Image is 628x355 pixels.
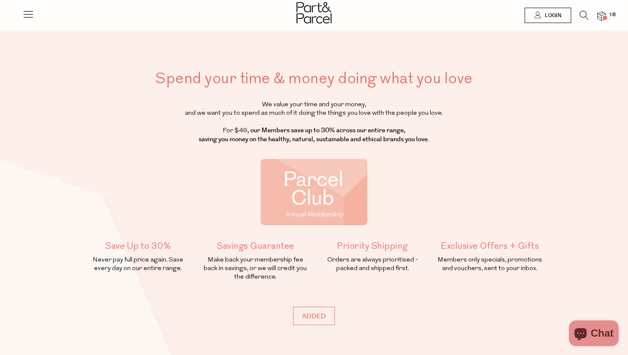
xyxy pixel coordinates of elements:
span: 18 [607,11,618,19]
h1: Spend your time & money doing what you love [84,68,544,89]
strong: , our Members save up to 30% across our entire range, saving you money on the healthy, natural, s... [199,126,429,144]
h5: Save Up to 30% [84,240,192,253]
input: Added [293,307,335,325]
p: Orders are always prioritised - packed and shipped first. [319,256,427,273]
a: Login [525,8,571,23]
h5: Savings Guarantee [201,240,309,253]
a: 18 [597,12,606,20]
p: Members only specials, promotions and vouchers, sent to your inbox. [436,256,544,273]
span: Login [543,12,561,19]
p: Make back your membership fee back in savings, or we will credit you the difference. [201,256,309,282]
img: Part&Parcel [296,2,332,23]
p: We value your time and your money, and we want you to spend as much of it doing the things you lo... [84,101,544,144]
p: Never pay full price again. Save every day on our entire range. [84,256,192,273]
h5: Exclusive Offers + Gifts [436,240,544,253]
inbox-online-store-chat: Shopify online store chat [566,320,621,348]
h5: Priority Shipping [319,240,427,253]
